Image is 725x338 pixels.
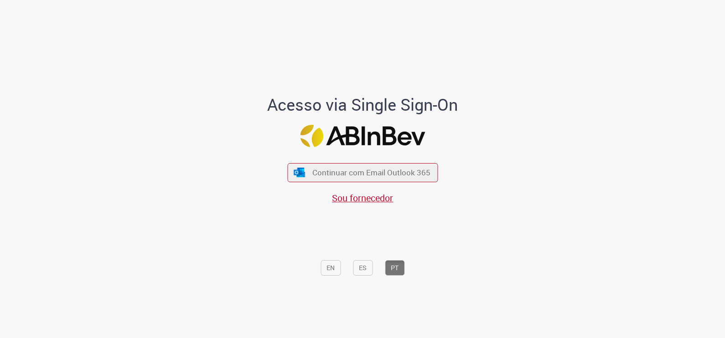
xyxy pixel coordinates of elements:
[236,96,489,114] h1: Acesso via Single Sign-On
[312,168,430,178] span: Continuar com Email Outlook 365
[293,168,306,177] img: ícone Azure/Microsoft 360
[300,125,425,147] img: Logo ABInBev
[321,260,341,276] button: EN
[385,260,404,276] button: PT
[353,260,373,276] button: ES
[332,192,393,204] a: Sou fornecedor
[287,163,438,182] button: ícone Azure/Microsoft 360 Continuar com Email Outlook 365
